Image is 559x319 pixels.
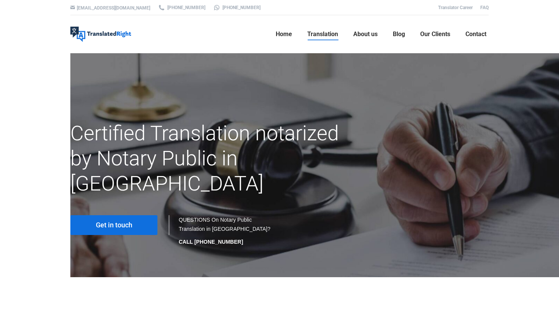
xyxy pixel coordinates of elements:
[353,30,378,38] span: About us
[158,4,205,11] a: [PHONE_NUMBER]
[480,5,489,10] a: FAQ
[420,30,450,38] span: Our Clients
[70,121,345,196] h1: Certified Translation notarized by Notary Public in [GEOGRAPHIC_DATA]
[391,22,407,46] a: Blog
[438,5,473,10] a: Translator Career
[179,239,243,245] strong: CALL [PHONE_NUMBER]
[77,5,150,11] a: [EMAIL_ADDRESS][DOMAIN_NAME]
[351,22,380,46] a: About us
[70,27,131,42] img: Translated Right
[463,22,489,46] a: Contact
[307,30,338,38] span: Translation
[418,22,453,46] a: Our Clients
[276,30,292,38] span: Home
[213,4,260,11] a: [PHONE_NUMBER]
[273,22,294,46] a: Home
[305,22,340,46] a: Translation
[70,215,157,235] a: Get in touch
[393,30,405,38] span: Blog
[96,221,132,229] span: Get in touch
[179,215,272,246] div: QUESTIONS On Notary Public Translation in [GEOGRAPHIC_DATA]?
[465,30,486,38] span: Contact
